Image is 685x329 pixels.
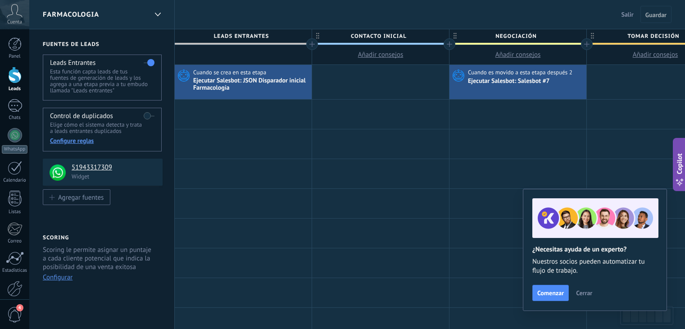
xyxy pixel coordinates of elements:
h2: Fuentes de leads [43,41,163,48]
h4: Leads Entrantes [50,59,95,67]
div: WhatsApp [2,145,27,154]
span: Nuestros socios pueden automatizar tu flujo de trabajo. [532,257,658,275]
div: Listas [2,209,28,215]
button: Salir [618,8,637,21]
h4: Control de duplicados [50,112,113,120]
span: Copilot [675,154,684,174]
span: Añadir consejos [495,50,541,59]
div: Leads Entrantes [175,29,312,43]
p: Scoring le permite asignar un puntaje a cada cliente potencial que indica la posibilidad de una v... [43,246,155,271]
h2: ¿Necesitas ayuda de un experto? [532,245,658,254]
h2: Scoring [43,234,69,241]
p: Widget [72,173,157,180]
button: Cerrar [572,286,596,300]
img: logo_min.png [50,164,66,181]
div: Negociación [449,29,586,43]
span: Guardar [645,12,667,18]
div: FARMACOLOGIA [150,6,165,23]
span: Cuenta [7,19,22,25]
div: Agregar fuentes [58,193,104,201]
div: Leads [2,86,28,92]
h4: 51943317309 [72,163,156,172]
button: Configurar [43,273,73,282]
span: Cuando es movido a esta etapa después 2 [468,69,574,77]
span: Añadir consejos [358,50,404,59]
div: Contacto inicial [312,29,449,43]
span: Salir [621,10,634,18]
button: Comenzar [532,285,569,301]
div: Calendario [2,178,28,183]
span: Comenzar [537,290,564,296]
button: Agregar fuentes [43,189,110,205]
span: Añadir consejos [633,50,678,59]
span: Contacto inicial [312,29,445,43]
div: Estadísticas [2,268,28,274]
span: Negociación [449,29,582,43]
div: Ejecutar Salesbot: Salesbot #7 [468,78,551,86]
span: 4 [16,304,23,311]
div: Configure reglas [50,137,154,145]
p: Esta función capta leads de tus fuentes de generación de leads y los agrega a una etapa previa a ... [50,69,154,94]
div: Chats [2,115,28,121]
span: Cerrar [576,290,592,296]
div: Correo [2,238,28,244]
button: Añadir consejos [449,45,586,64]
div: Ejecutar Salesbot: JSON Disparador inicial Farmacología [193,77,309,92]
span: FARMACOLOGIA [43,10,99,19]
button: Guardar [640,6,671,23]
div: Panel [2,54,28,59]
span: Cuando se crea en esta etapa [193,69,268,77]
span: Leads Entrantes [175,29,307,43]
button: Añadir consejos [312,45,449,64]
p: Elige cómo el sistema detecta y trata a leads entrantes duplicados [50,122,154,134]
